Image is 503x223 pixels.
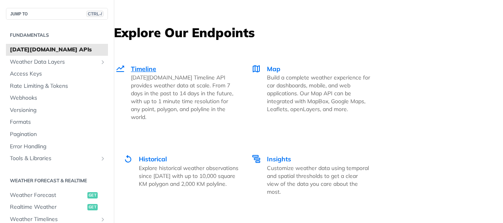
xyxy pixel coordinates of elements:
[139,164,242,188] p: Explore historical weather observations since [DATE] with up to 10,000 square KM polygon and 2,00...
[10,155,98,163] span: Tools & Libraries
[6,104,108,116] a: Versioning
[10,106,106,114] span: Versioning
[6,32,108,39] h2: Fundamentals
[87,204,98,210] span: get
[6,92,108,104] a: Webhooks
[6,80,108,92] a: Rate Limiting & Tokens
[6,189,108,201] a: Weather Forecastget
[243,47,379,138] a: Map Map Build a complete weather experience for car dashboards, mobile, and web applications. Our...
[131,65,156,73] span: Timeline
[6,141,108,153] a: Error Handling
[10,191,85,199] span: Weather Forecast
[115,47,243,138] a: Timeline Timeline [DATE][DOMAIN_NAME] Timeline API provides weather data at scale. From 7 days in...
[6,68,108,80] a: Access Keys
[131,74,234,121] p: [DATE][DOMAIN_NAME] Timeline API provides weather data at scale. From 7 days in the past to 14 da...
[6,116,108,128] a: Formats
[267,74,370,113] p: Build a complete weather experience for car dashboards, mobile, and web applications. Our Map API...
[6,44,108,56] a: [DATE][DOMAIN_NAME] APIs
[10,94,106,102] span: Webhooks
[10,203,85,211] span: Realtime Weather
[10,82,106,90] span: Rate Limiting & Tokens
[100,155,106,162] button: Show subpages for Tools & Libraries
[267,164,370,196] p: Customize weather data using temporal and spatial thresholds to get a clear view of the data you ...
[6,153,108,164] a: Tools & LibrariesShow subpages for Tools & Libraries
[115,138,251,212] a: Historical Historical Explore historical weather observations since [DATE] with up to 10,000 squa...
[6,56,108,68] a: Weather Data LayersShow subpages for Weather Data Layers
[6,177,108,184] h2: Weather Forecast & realtime
[10,118,106,126] span: Formats
[10,58,98,66] span: Weather Data Layers
[6,201,108,213] a: Realtime Weatherget
[10,130,106,138] span: Pagination
[251,64,261,74] img: Map
[251,138,379,212] a: Insights Insights Customize weather data using temporal and spatial thresholds to get a clear vie...
[139,155,167,163] span: Historical
[267,155,291,163] span: Insights
[114,24,503,41] h3: Explore Our Endpoints
[100,59,106,65] button: Show subpages for Weather Data Layers
[6,8,108,20] button: JUMP TOCTRL-/
[86,11,104,17] span: CTRL-/
[251,154,261,164] img: Insights
[115,64,125,74] img: Timeline
[10,143,106,151] span: Error Handling
[10,70,106,78] span: Access Keys
[100,216,106,223] button: Show subpages for Weather Timelines
[87,192,98,198] span: get
[6,129,108,140] a: Pagination
[10,46,106,54] span: [DATE][DOMAIN_NAME] APIs
[123,154,133,164] img: Historical
[267,65,280,73] span: Map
